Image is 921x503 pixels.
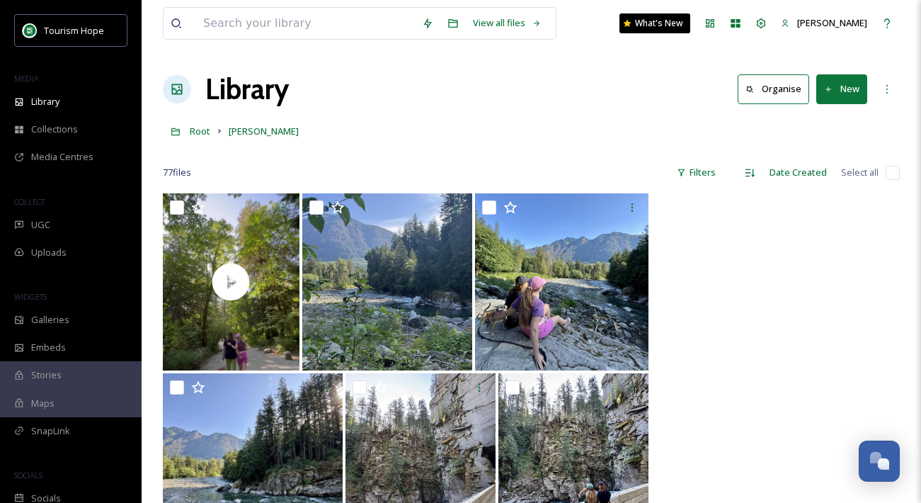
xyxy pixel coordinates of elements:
[190,123,210,140] a: Root
[163,166,191,179] span: 77 file s
[14,470,42,480] span: SOCIALS
[619,13,690,33] a: What's New
[762,159,834,186] div: Date Created
[14,291,47,302] span: WIDGETS
[31,123,78,136] span: Collections
[841,166,879,179] span: Select all
[31,313,69,327] span: Galleries
[466,9,549,37] a: View all files
[31,368,62,382] span: Stories
[302,193,472,371] img: ext_1754456043.717243_-IMG_9493.jpeg
[196,8,415,39] input: Search your library
[44,24,104,37] span: Tourism Hope
[229,123,299,140] a: [PERSON_NAME]
[14,73,39,84] span: MEDIA
[816,74,867,103] button: New
[14,196,45,207] span: COLLECT
[205,68,289,111] a: Library
[163,193,299,371] img: thumbnail
[774,9,874,37] a: [PERSON_NAME]
[475,193,648,371] img: ext_1754456043.37738_-IMG_9500.jpeg
[859,441,900,482] button: Open Chat
[738,74,809,103] button: Organise
[190,125,210,137] span: Root
[738,74,816,103] a: Organise
[31,424,70,438] span: SnapLink
[229,125,299,137] span: [PERSON_NAME]
[31,397,55,410] span: Maps
[31,341,66,354] span: Embeds
[31,150,93,164] span: Media Centres
[670,159,723,186] div: Filters
[23,23,37,38] img: logo.png
[797,16,867,29] span: [PERSON_NAME]
[31,95,59,108] span: Library
[31,218,50,232] span: UGC
[31,246,67,259] span: Uploads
